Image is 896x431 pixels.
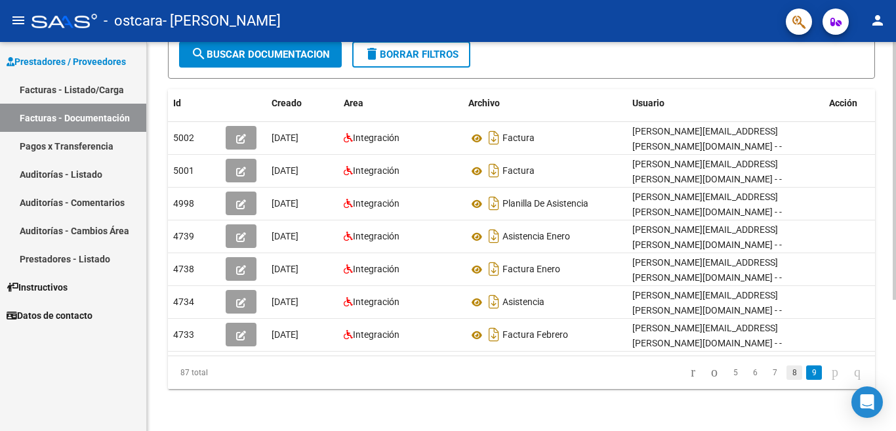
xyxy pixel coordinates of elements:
[173,264,194,274] span: 4738
[485,291,502,312] i: Descargar documento
[272,98,302,108] span: Creado
[353,231,399,241] span: Integración
[806,365,822,380] a: 9
[353,264,399,274] span: Integración
[848,365,866,380] a: go to last page
[364,49,458,60] span: Borrar Filtros
[826,365,844,380] a: go to next page
[485,258,502,279] i: Descargar documento
[786,365,802,380] a: 8
[173,98,181,108] span: Id
[272,198,298,209] span: [DATE]
[870,12,886,28] mat-icon: person
[502,199,588,209] span: Planilla De Asistencia
[829,98,857,108] span: Acción
[266,89,338,117] datatable-header-cell: Creado
[163,7,281,35] span: - [PERSON_NAME]
[7,308,92,323] span: Datos de contacto
[804,361,824,384] li: page 9
[191,46,207,62] mat-icon: search
[272,231,298,241] span: [DATE]
[705,365,723,380] a: go to previous page
[745,361,765,384] li: page 6
[10,12,26,28] mat-icon: menu
[173,133,194,143] span: 5002
[632,159,782,199] span: [PERSON_NAME][EMAIL_ADDRESS][PERSON_NAME][DOMAIN_NAME] - - [PERSON_NAME]
[747,365,763,380] a: 6
[173,297,194,307] span: 4734
[179,41,342,68] button: Buscar Documentacion
[502,232,570,242] span: Asistencia Enero
[104,7,163,35] span: - ostcara
[502,264,560,275] span: Factura Enero
[272,165,298,176] span: [DATE]
[727,365,743,380] a: 5
[364,46,380,62] mat-icon: delete
[272,133,298,143] span: [DATE]
[173,198,194,209] span: 4998
[765,361,784,384] li: page 7
[632,98,664,108] span: Usuario
[272,297,298,307] span: [DATE]
[784,361,804,384] li: page 8
[632,323,782,363] span: [PERSON_NAME][EMAIL_ADDRESS][PERSON_NAME][DOMAIN_NAME] - - [PERSON_NAME]
[353,165,399,176] span: Integración
[338,89,463,117] datatable-header-cell: Area
[344,98,363,108] span: Area
[168,89,220,117] datatable-header-cell: Id
[632,290,782,331] span: [PERSON_NAME][EMAIL_ADDRESS][PERSON_NAME][DOMAIN_NAME] - - [PERSON_NAME]
[767,365,783,380] a: 7
[173,329,194,340] span: 4733
[502,133,535,144] span: Factura
[632,224,782,265] span: [PERSON_NAME][EMAIL_ADDRESS][PERSON_NAME][DOMAIN_NAME] - - [PERSON_NAME]
[824,89,889,117] datatable-header-cell: Acción
[353,329,399,340] span: Integración
[502,330,568,340] span: Factura Febrero
[191,49,330,60] span: Buscar Documentacion
[352,41,470,68] button: Borrar Filtros
[173,231,194,241] span: 4739
[485,226,502,247] i: Descargar documento
[502,297,544,308] span: Asistencia
[632,192,782,232] span: [PERSON_NAME][EMAIL_ADDRESS][PERSON_NAME][DOMAIN_NAME] - - [PERSON_NAME]
[463,89,627,117] datatable-header-cell: Archivo
[851,386,883,418] div: Open Intercom Messenger
[632,126,782,167] span: [PERSON_NAME][EMAIL_ADDRESS][PERSON_NAME][DOMAIN_NAME] - - [PERSON_NAME]
[353,198,399,209] span: Integración
[7,54,126,69] span: Prestadores / Proveedores
[468,98,500,108] span: Archivo
[485,160,502,181] i: Descargar documento
[502,166,535,176] span: Factura
[485,127,502,148] i: Descargar documento
[272,329,298,340] span: [DATE]
[173,165,194,176] span: 5001
[168,356,307,389] div: 87 total
[725,361,745,384] li: page 5
[485,324,502,345] i: Descargar documento
[272,264,298,274] span: [DATE]
[627,89,824,117] datatable-header-cell: Usuario
[7,280,68,295] span: Instructivos
[353,297,399,307] span: Integración
[353,133,399,143] span: Integración
[685,365,701,380] a: go to first page
[485,193,502,214] i: Descargar documento
[632,257,782,298] span: [PERSON_NAME][EMAIL_ADDRESS][PERSON_NAME][DOMAIN_NAME] - - [PERSON_NAME]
